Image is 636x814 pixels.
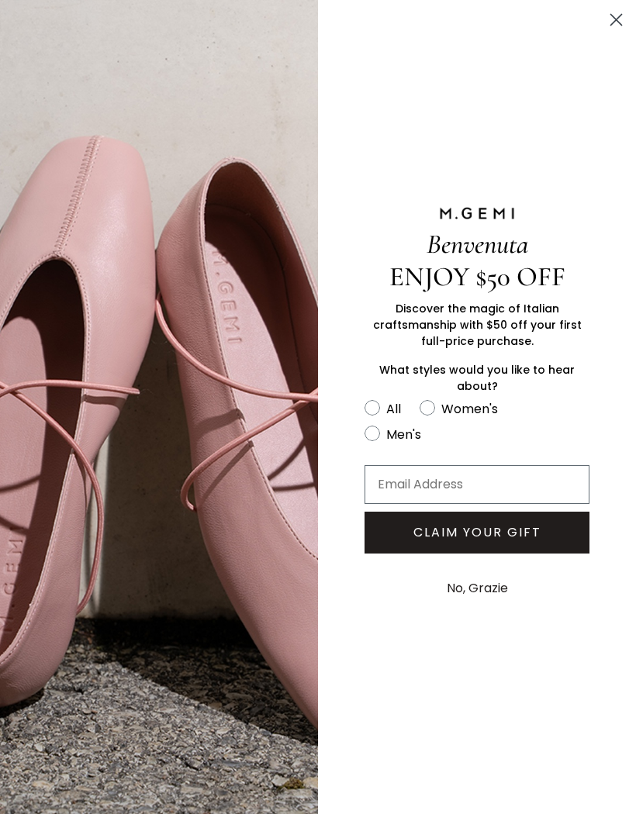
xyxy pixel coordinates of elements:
[389,260,565,293] span: ENJOY $50 OFF
[365,512,589,554] button: CLAIM YOUR GIFT
[365,465,589,504] input: Email Address
[427,228,528,260] span: Benvenuta
[373,301,582,349] span: Discover the magic of Italian craftsmanship with $50 off your first full-price purchase.
[439,569,516,608] button: No, Grazie
[386,399,401,419] div: All
[603,6,630,33] button: Close dialog
[438,206,516,220] img: M.GEMI
[386,425,421,444] div: Men's
[379,362,575,394] span: What styles would you like to hear about?
[441,399,498,419] div: Women's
